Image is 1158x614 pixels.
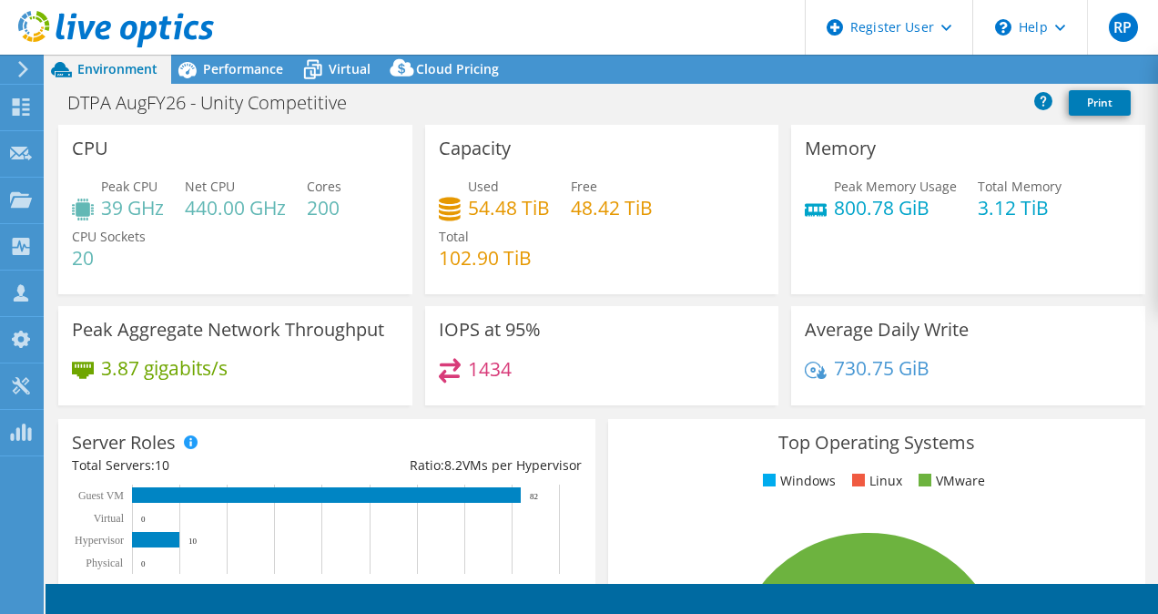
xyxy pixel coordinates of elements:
[307,178,341,195] span: Cores
[444,456,462,474] span: 8.2
[914,471,985,491] li: VMware
[141,515,146,524] text: 0
[86,557,123,569] text: Physical
[94,512,125,525] text: Virtual
[805,320,969,340] h3: Average Daily Write
[72,228,146,245] span: CPU Sockets
[72,320,384,340] h3: Peak Aggregate Network Throughput
[468,198,550,218] h4: 54.48 TiB
[72,433,176,453] h3: Server Roles
[805,138,876,159] h3: Memory
[1109,13,1138,42] span: RP
[995,19,1011,36] svg: \n
[834,178,957,195] span: Peak Memory Usage
[848,471,902,491] li: Linux
[101,358,228,378] h4: 3.87 gigabits/s
[185,198,286,218] h4: 440.00 GHz
[978,198,1061,218] h4: 3.12 TiB
[155,456,169,474] span: 10
[439,248,532,268] h4: 102.90 TiB
[188,537,198,546] text: 10
[329,60,371,77] span: Virtual
[571,178,597,195] span: Free
[203,60,283,77] span: Performance
[75,534,124,547] text: Hypervisor
[1069,90,1131,116] a: Print
[978,178,1061,195] span: Total Memory
[77,60,157,77] span: Environment
[185,178,235,195] span: Net CPU
[834,358,929,378] h4: 730.75 GiB
[307,198,341,218] h4: 200
[439,320,541,340] h3: IOPS at 95%
[101,198,164,218] h4: 39 GHz
[59,93,375,113] h1: DTPA AugFY26 - Unity Competitive
[141,559,146,568] text: 0
[327,455,582,476] div: Ratio: VMs per Hypervisor
[72,138,108,159] h3: CPU
[72,455,327,476] div: Total Servers:
[758,471,836,491] li: Windows
[439,138,511,159] h3: Capacity
[416,60,499,77] span: Cloud Pricing
[530,492,538,501] text: 82
[622,433,1132,453] h3: Top Operating Systems
[468,178,499,195] span: Used
[101,178,157,195] span: Peak CPU
[72,248,146,268] h4: 20
[468,359,512,379] h4: 1434
[78,489,124,502] text: Guest VM
[571,198,653,218] h4: 48.42 TiB
[834,198,957,218] h4: 800.78 GiB
[439,228,469,245] span: Total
